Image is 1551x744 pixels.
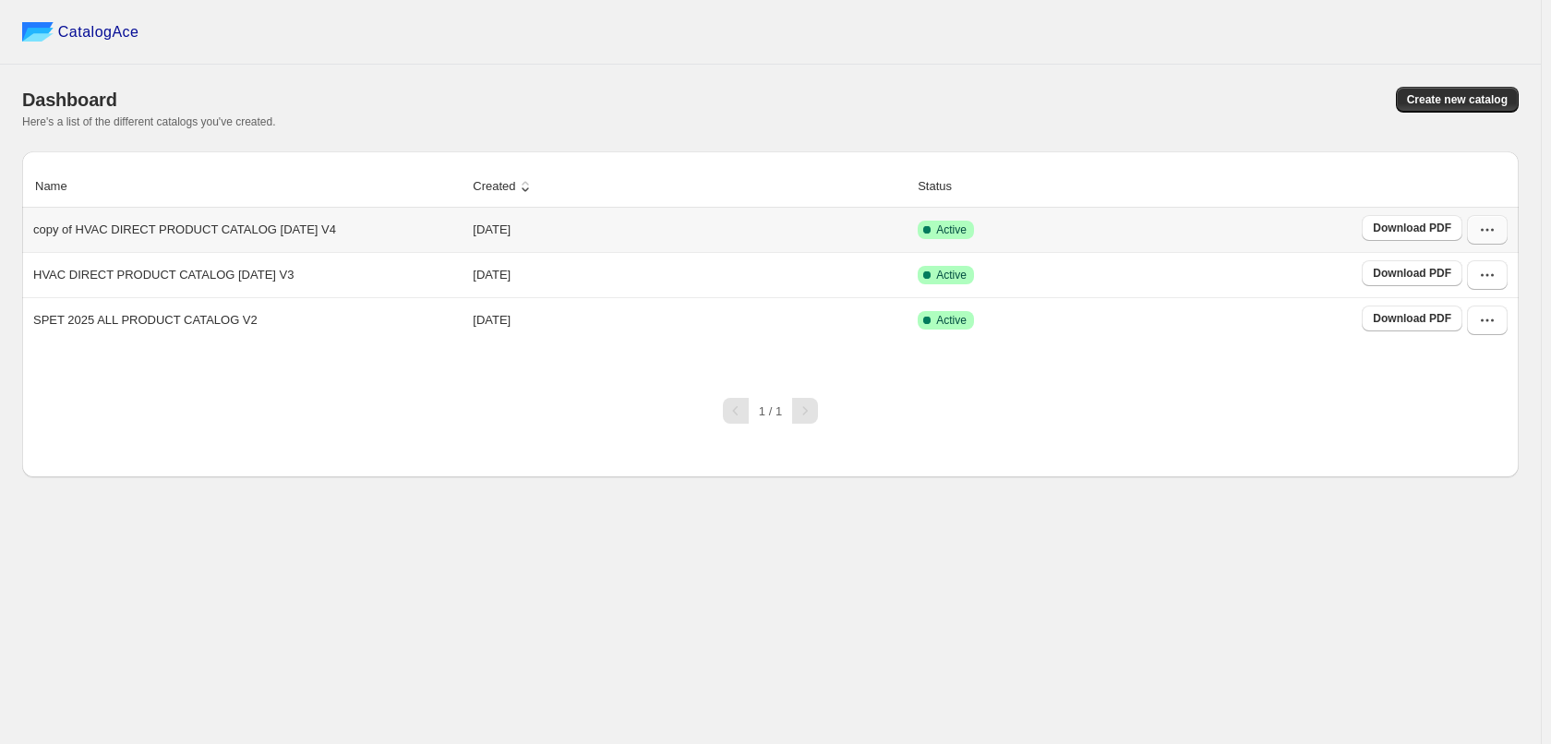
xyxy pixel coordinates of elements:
span: Active [936,313,967,328]
span: Active [936,222,967,237]
button: Name [32,169,89,204]
td: [DATE] [467,252,912,297]
span: CatalogAce [58,23,139,42]
span: Active [936,268,967,282]
span: Here's a list of the different catalogs you've created. [22,115,276,128]
span: Download PDF [1373,311,1451,326]
span: Download PDF [1373,266,1451,281]
p: SPET 2025 ALL PRODUCT CATALOG V2 [33,311,258,330]
p: HVAC DIRECT PRODUCT CATALOG [DATE] V3 [33,266,294,284]
a: Download PDF [1362,215,1462,241]
img: catalog ace [22,22,54,42]
span: Create new catalog [1407,92,1508,107]
a: Download PDF [1362,306,1462,331]
button: Create new catalog [1396,87,1519,113]
button: Status [915,169,973,204]
button: Created [470,169,536,204]
span: Dashboard [22,90,117,110]
td: [DATE] [467,208,912,252]
p: copy of HVAC DIRECT PRODUCT CATALOG [DATE] V4 [33,221,336,239]
td: [DATE] [467,297,912,342]
a: Download PDF [1362,260,1462,286]
span: 1 / 1 [759,404,782,418]
span: Download PDF [1373,221,1451,235]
